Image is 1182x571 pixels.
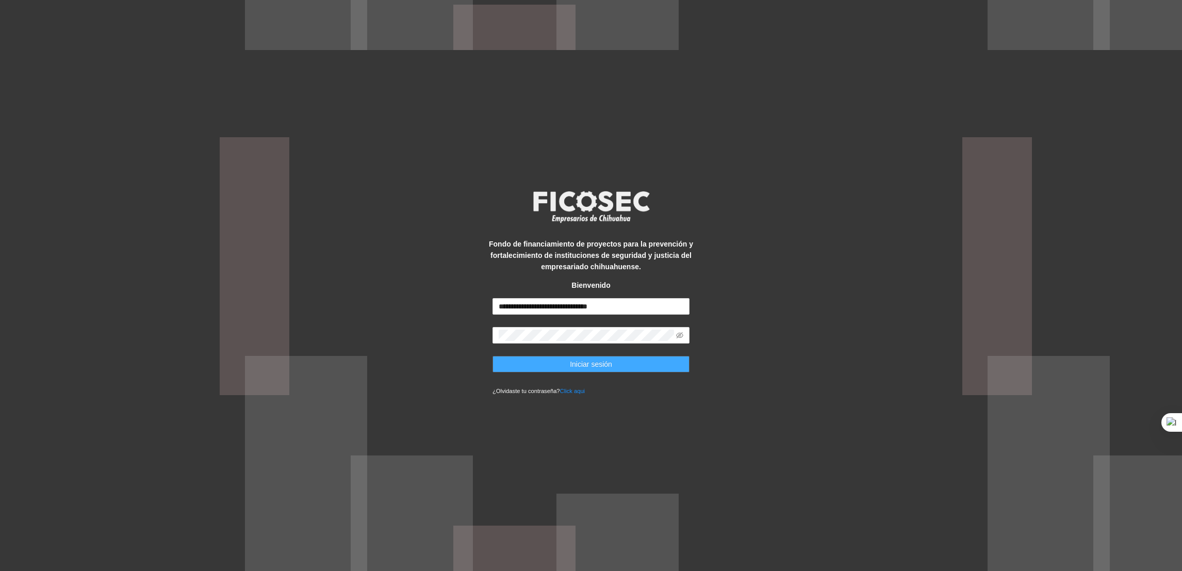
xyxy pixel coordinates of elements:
span: Iniciar sesión [570,358,612,370]
img: logo [527,188,655,226]
small: ¿Olvidaste tu contraseña? [492,388,585,394]
a: Click aqui [560,388,585,394]
strong: Fondo de financiamiento de proyectos para la prevención y fortalecimiento de instituciones de seg... [489,240,693,271]
span: eye-invisible [676,332,683,339]
strong: Bienvenido [571,281,610,289]
button: Iniciar sesión [492,356,689,372]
